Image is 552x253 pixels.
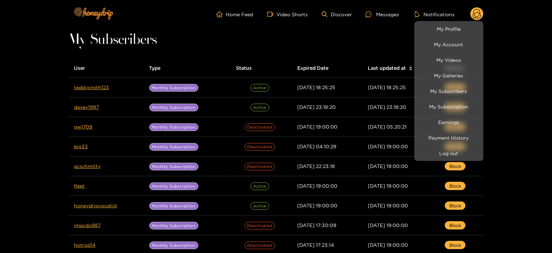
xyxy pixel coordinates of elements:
[416,85,482,97] a: My Subscribers
[416,38,482,50] a: My Account
[416,54,482,66] a: My Videos
[416,132,482,144] a: Payment History
[416,69,482,82] a: My Galleries
[416,101,482,113] a: My Subscription
[416,23,482,35] a: My Profile
[416,116,482,128] a: Earnings
[416,147,482,159] button: Log out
